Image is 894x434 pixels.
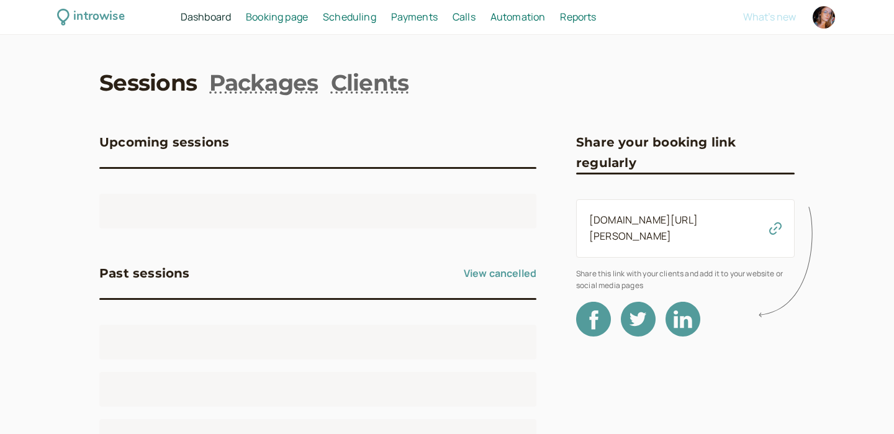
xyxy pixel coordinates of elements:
span: Share this link with your clients and add it to your website or social media pages [576,268,795,292]
a: Scheduling [323,9,376,25]
a: Packages [209,67,318,98]
span: Automation [490,10,546,24]
span: Booking page [246,10,308,24]
a: Clients [331,67,409,98]
button: What's new [743,11,796,22]
iframe: Chat Widget [832,374,894,434]
h3: Upcoming sessions [99,132,229,152]
span: Payments [391,10,438,24]
div: introwise [73,7,124,27]
h3: Share your booking link regularly [576,132,795,173]
span: Calls [453,10,476,24]
a: Automation [490,9,546,25]
a: Dashboard [181,9,231,25]
a: Calls [453,9,476,25]
span: What's new [743,10,796,24]
a: introwise [57,7,125,27]
a: Account [811,4,837,30]
a: View cancelled [464,263,536,283]
a: [DOMAIN_NAME][URL][PERSON_NAME] [589,213,698,243]
span: Dashboard [181,10,231,24]
span: Reports [560,10,596,24]
a: Sessions [99,67,197,98]
h3: Past sessions [99,263,190,283]
a: Booking page [246,9,308,25]
a: Reports [560,9,596,25]
span: Scheduling [323,10,376,24]
a: Payments [391,9,438,25]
